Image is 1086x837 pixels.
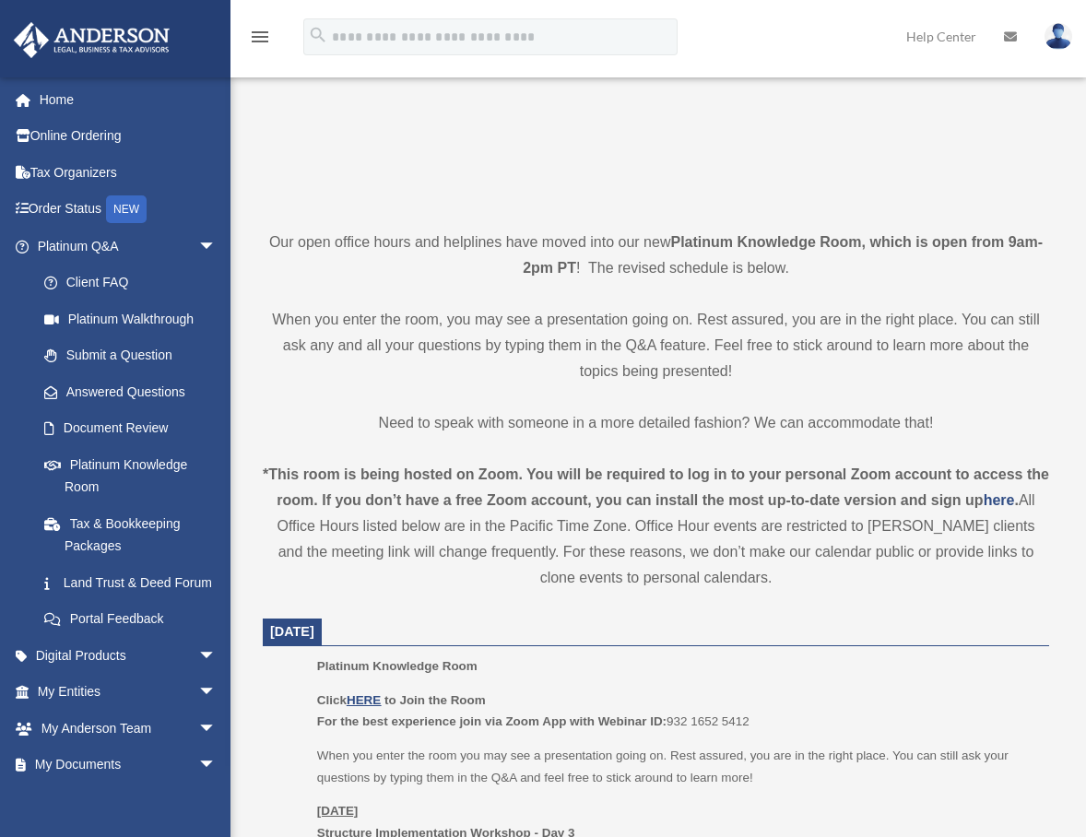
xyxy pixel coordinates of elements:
b: Click [317,693,384,707]
strong: Platinum Knowledge Room, which is open from 9am-2pm PT [523,234,1043,276]
a: Document Review [26,410,244,447]
span: arrow_drop_down [198,710,235,748]
span: arrow_drop_down [198,674,235,712]
a: Home [13,81,244,118]
a: Submit a Question [26,337,244,374]
p: Need to speak with someone in a more detailed fashion? We can accommodate that! [263,410,1049,436]
a: Platinum Knowledge Room [26,446,235,505]
strong: *This room is being hosted on Zoom. You will be required to log in to your personal Zoom account ... [263,466,1049,508]
b: For the best experience join via Zoom App with Webinar ID: [317,714,667,728]
a: Tax Organizers [13,154,244,191]
a: Platinum Walkthrough [26,301,244,337]
a: HERE [347,693,381,707]
a: menu [249,32,271,48]
span: Platinum Knowledge Room [317,659,478,673]
b: to Join the Room [384,693,486,707]
p: 932 1652 5412 [317,690,1036,733]
a: Order StatusNEW [13,191,244,229]
p: When you enter the room, you may see a presentation going on. Rest assured, you are in the right ... [263,307,1049,384]
span: arrow_drop_down [198,228,235,265]
div: NEW [106,195,147,223]
span: arrow_drop_down [198,637,235,675]
strong: . [1014,492,1018,508]
a: here [984,492,1015,508]
a: My Entitiesarrow_drop_down [13,674,244,711]
img: User Pic [1045,23,1072,50]
u: [DATE] [317,804,359,818]
p: When you enter the room you may see a presentation going on. Rest assured, you are in the right p... [317,745,1036,788]
a: Portal Feedback [26,601,244,638]
a: Digital Productsarrow_drop_down [13,637,244,674]
span: arrow_drop_down [198,747,235,784]
a: Online Ordering [13,118,244,155]
i: search [308,25,328,45]
a: Answered Questions [26,373,244,410]
span: [DATE] [270,624,314,639]
i: menu [249,26,271,48]
div: All Office Hours listed below are in the Pacific Time Zone. Office Hour events are restricted to ... [263,462,1049,591]
a: Land Trust & Deed Forum [26,564,244,601]
p: Our open office hours and helplines have moved into our new ! The revised schedule is below. [263,230,1049,281]
a: Tax & Bookkeeping Packages [26,505,244,564]
img: Anderson Advisors Platinum Portal [8,22,175,58]
a: My Documentsarrow_drop_down [13,747,244,784]
a: Client FAQ [26,265,244,301]
a: Platinum Q&Aarrow_drop_down [13,228,244,265]
a: My Anderson Teamarrow_drop_down [13,710,244,747]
